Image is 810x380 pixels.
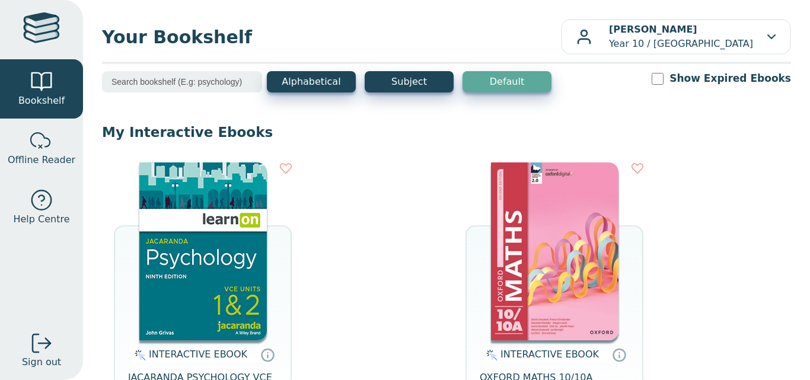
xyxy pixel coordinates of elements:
[463,71,551,92] button: Default
[365,71,454,92] button: Subject
[491,162,618,340] img: ad14e616-d8f7-4365-ade2-4097b8dc03aa.jpg
[609,23,753,51] p: Year 10 / [GEOGRAPHIC_DATA]
[102,71,262,92] input: Search bookshelf (E.g: psychology)
[139,162,267,340] img: 5dbb8fc4-eac2-4bdb-8cd5-a7394438c953.jpg
[22,355,61,369] span: Sign out
[18,94,65,108] span: Bookshelf
[260,347,275,362] a: Interactive eBooks are accessed online via the publisher’s portal. They contain interactive resou...
[267,71,356,92] button: Alphabetical
[102,24,561,50] span: Your Bookshelf
[8,153,75,167] span: Offline Reader
[500,349,599,360] span: INTERACTIVE EBOOK
[612,347,626,362] a: Interactive eBooks are accessed online via the publisher’s portal. They contain interactive resou...
[483,348,498,362] img: interactive.svg
[561,19,791,55] button: [PERSON_NAME]Year 10 / [GEOGRAPHIC_DATA]
[131,348,146,362] img: interactive.svg
[13,212,69,226] span: Help Centre
[609,24,697,35] b: [PERSON_NAME]
[669,71,791,86] label: Show Expired Ebooks
[149,349,247,360] span: INTERACTIVE EBOOK
[102,123,791,141] p: My Interactive Ebooks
